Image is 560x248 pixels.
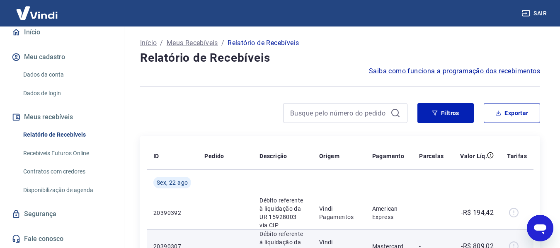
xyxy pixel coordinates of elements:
[319,152,339,160] p: Origem
[259,196,305,229] p: Débito referente à liquidação da UR 15928003 via CIP
[417,103,474,123] button: Filtros
[460,152,487,160] p: Valor Líq.
[507,152,527,160] p: Tarifas
[20,85,114,102] a: Dados de login
[10,23,114,41] a: Início
[10,205,114,223] a: Segurança
[461,208,494,218] p: -R$ 194,42
[20,66,114,83] a: Dados da conta
[20,126,114,143] a: Relatório de Recebíveis
[319,205,359,221] p: Vindi Pagamentos
[140,50,540,66] h4: Relatório de Recebíveis
[10,0,64,26] img: Vindi
[10,230,114,248] a: Fale conosco
[140,38,157,48] a: Início
[160,38,163,48] p: /
[259,152,287,160] p: Descrição
[20,182,114,199] a: Disponibilização de agenda
[157,178,188,187] span: Sex, 22 ago
[20,145,114,162] a: Recebíveis Futuros Online
[419,152,444,160] p: Parcelas
[520,6,550,21] button: Sair
[372,205,406,221] p: American Express
[204,152,224,160] p: Pedido
[290,107,387,119] input: Busque pelo número do pedido
[10,108,114,126] button: Meus recebíveis
[221,38,224,48] p: /
[167,38,218,48] a: Meus Recebíveis
[484,103,540,123] button: Exportar
[20,163,114,180] a: Contratos com credores
[419,209,444,217] p: -
[527,215,553,241] iframe: Botão para abrir a janela de mensagens
[228,38,299,48] p: Relatório de Recebíveis
[10,48,114,66] button: Meu cadastro
[153,209,191,217] p: 20390392
[372,152,405,160] p: Pagamento
[153,152,159,160] p: ID
[369,66,540,76] a: Saiba como funciona a programação dos recebimentos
